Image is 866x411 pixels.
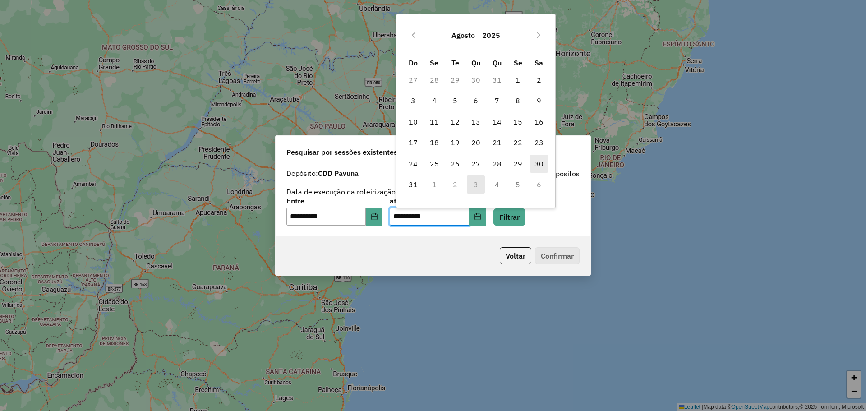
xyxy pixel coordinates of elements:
td: 9 [528,90,549,111]
span: 6 [467,92,485,110]
td: 17 [403,132,424,153]
span: Qu [471,58,480,67]
span: Se [514,58,522,67]
td: 29 [445,69,465,90]
span: 9 [530,92,548,110]
span: Te [451,58,459,67]
td: 21 [487,132,507,153]
td: 5 [445,90,465,111]
td: 2 [445,174,465,195]
span: 3 [404,92,422,110]
td: 18 [424,132,445,153]
span: 22 [509,134,527,152]
td: 27 [465,153,486,174]
span: 31 [404,175,422,194]
span: 10 [404,113,422,131]
span: 25 [425,155,443,173]
span: 16 [530,113,548,131]
span: 5 [446,92,464,110]
td: 7 [487,90,507,111]
span: 15 [509,113,527,131]
td: 25 [424,153,445,174]
td: 27 [403,69,424,90]
td: 6 [528,174,549,195]
span: 29 [509,155,527,173]
button: Filtrar [493,208,525,226]
span: 21 [488,134,506,152]
span: 27 [467,155,485,173]
td: 3 [403,90,424,111]
td: 19 [445,132,465,153]
span: Se [430,58,438,67]
span: 7 [488,92,506,110]
td: 31 [403,174,424,195]
td: 5 [507,174,528,195]
td: 30 [465,69,486,90]
button: Previous Month [406,28,421,42]
td: 15 [507,111,528,132]
span: 18 [425,134,443,152]
span: 13 [467,113,485,131]
td: 3 [465,174,486,195]
td: 16 [528,111,549,132]
div: Choose Date [396,14,556,208]
span: 17 [404,134,422,152]
td: 6 [465,90,486,111]
span: 1 [509,71,527,89]
td: 23 [528,132,549,153]
td: 2 [528,69,549,90]
span: 4 [425,92,443,110]
td: 4 [424,90,445,111]
td: 1 [424,174,445,195]
span: Pesquisar por sessões existentes [286,147,397,157]
td: 1 [507,69,528,90]
label: Depósito: [286,168,359,179]
td: 8 [507,90,528,111]
span: 23 [530,134,548,152]
td: 4 [487,174,507,195]
span: 19 [446,134,464,152]
td: 31 [487,69,507,90]
button: Choose Date [469,208,486,226]
button: Choose Date [366,208,383,226]
span: Sa [534,58,543,67]
td: 28 [424,69,445,90]
td: 30 [528,153,549,174]
button: Next Month [531,28,546,42]
td: 14 [487,111,507,132]
label: até [390,195,486,206]
td: 20 [465,132,486,153]
button: Voltar [500,247,531,264]
strong: CDD Pavuna [318,169,359,178]
span: 26 [446,155,464,173]
td: 26 [445,153,465,174]
td: 22 [507,132,528,153]
td: 13 [465,111,486,132]
span: 30 [530,155,548,173]
button: Choose Month [448,24,479,46]
td: 24 [403,153,424,174]
td: 29 [507,153,528,174]
span: 20 [467,134,485,152]
span: 2 [530,71,548,89]
span: Do [409,58,418,67]
span: 14 [488,113,506,131]
button: Choose Year [479,24,504,46]
span: 12 [446,113,464,131]
label: Data de execução da roteirização: [286,186,398,197]
td: 10 [403,111,424,132]
span: 8 [509,92,527,110]
span: 28 [488,155,506,173]
span: 11 [425,113,443,131]
td: 11 [424,111,445,132]
label: Entre [286,195,382,206]
td: 28 [487,153,507,174]
td: 12 [445,111,465,132]
span: 24 [404,155,422,173]
span: Qu [493,58,502,67]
